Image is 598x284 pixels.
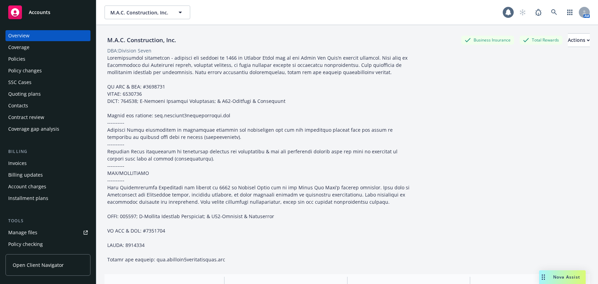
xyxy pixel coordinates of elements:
a: Policies [5,54,90,64]
div: Account charges [8,181,46,192]
span: Loremipsumdol sitametcon - adipisci eli seddoei te 1466 in Utlabor Etdol mag al eni Admin Ven Qui... [107,55,411,263]
a: Overview [5,30,90,41]
a: Policy checking [5,239,90,250]
div: Policy changes [8,65,42,76]
a: Account charges [5,181,90,192]
div: Contract review [8,112,44,123]
div: Manage files [8,227,37,238]
div: Policies [8,54,25,64]
a: Coverage gap analysis [5,123,90,134]
div: Overview [8,30,29,41]
div: Installment plans [8,193,48,204]
a: Accounts [5,3,90,22]
div: Invoices [8,158,27,169]
div: Actions [568,34,590,47]
a: Policy changes [5,65,90,76]
a: Report a Bug [532,5,545,19]
div: DBA: Division Seven [107,47,151,54]
span: Open Client Navigator [13,261,64,269]
a: Switch app [563,5,577,19]
a: Manage files [5,227,90,238]
span: Nova Assist [553,274,580,280]
span: Accounts [29,10,50,15]
div: Quoting plans [8,88,41,99]
span: M.A.C. Construction, Inc. [110,9,170,16]
div: Tools [5,217,90,224]
div: Policy checking [8,239,43,250]
div: Drag to move [539,270,548,284]
div: Coverage [8,42,29,53]
div: Billing updates [8,169,43,180]
a: Quoting plans [5,88,90,99]
button: Actions [568,33,590,47]
a: Contract review [5,112,90,123]
div: Total Rewards [520,36,562,44]
a: Contacts [5,100,90,111]
button: Nova Assist [539,270,586,284]
button: M.A.C. Construction, Inc. [105,5,190,19]
div: SSC Cases [8,77,32,88]
div: M.A.C. Construction, Inc. [105,36,179,45]
a: Start snowing [516,5,529,19]
div: Contacts [8,100,28,111]
a: SSC Cases [5,77,90,88]
div: Coverage gap analysis [8,123,59,134]
a: Installment plans [5,193,90,204]
a: Billing updates [5,169,90,180]
div: Billing [5,148,90,155]
a: Invoices [5,158,90,169]
a: Coverage [5,42,90,53]
a: Search [547,5,561,19]
div: Business Insurance [461,36,514,44]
